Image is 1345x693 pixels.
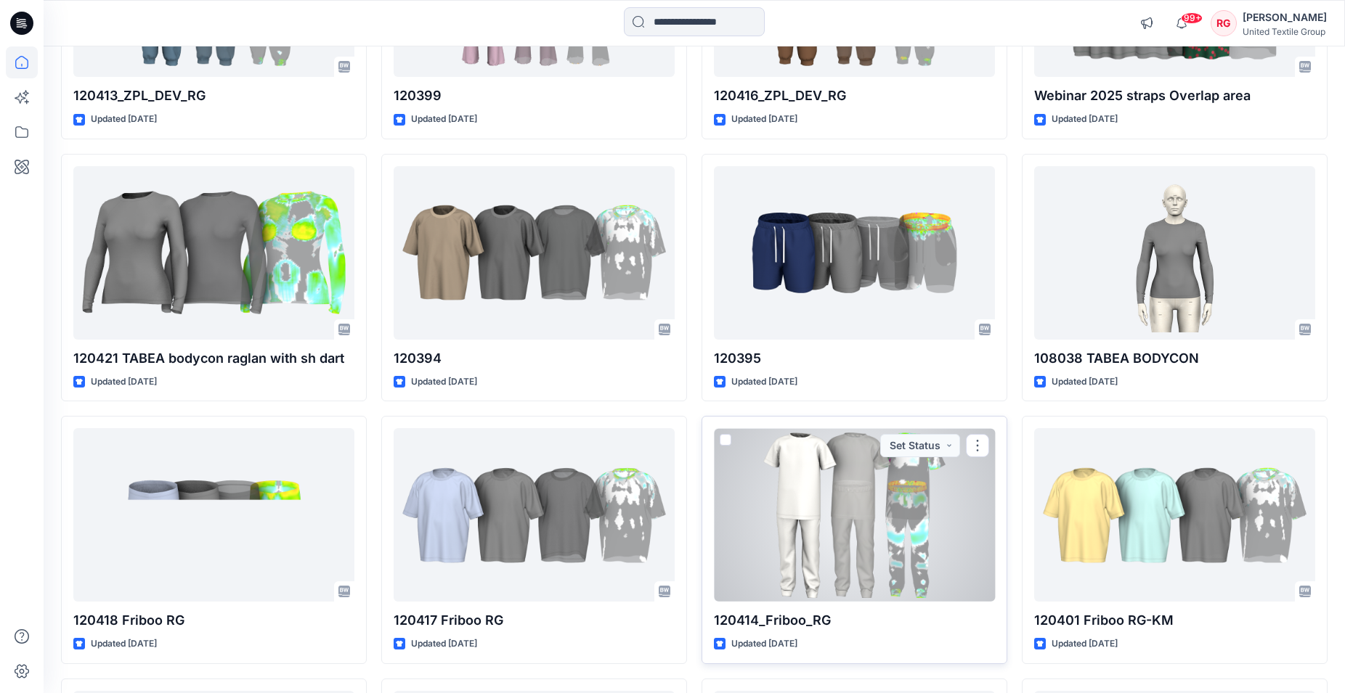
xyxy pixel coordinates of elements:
[73,610,354,631] p: 120418 Friboo RG
[1034,86,1315,106] p: Webinar 2025 straps Overlap area
[1243,9,1327,26] div: [PERSON_NAME]
[714,610,995,631] p: 120414_Friboo_RG
[411,112,477,127] p: Updated [DATE]
[1181,12,1203,24] span: 99+
[394,86,675,106] p: 120399
[731,112,797,127] p: Updated [DATE]
[1034,610,1315,631] p: 120401 Friboo RG-KM
[1052,112,1118,127] p: Updated [DATE]
[91,374,157,390] p: Updated [DATE]
[394,166,675,340] a: 120394
[714,166,995,340] a: 120395
[73,166,354,340] a: 120421 TABEA bodycon raglan with sh dart
[394,428,675,602] a: 120417 Friboo RG
[1034,348,1315,369] p: 108038 TABEA BODYCON
[1052,636,1118,652] p: Updated [DATE]
[714,348,995,369] p: 120395
[73,86,354,106] p: 120413_ZPL_DEV_RG
[411,636,477,652] p: Updated [DATE]
[91,112,157,127] p: Updated [DATE]
[1211,10,1237,36] div: RG
[1243,26,1327,37] div: United Textile Group
[731,636,797,652] p: Updated [DATE]
[714,86,995,106] p: 120416_ZPL_DEV_RG
[394,610,675,631] p: 120417 Friboo RG
[731,374,797,390] p: Updated [DATE]
[1034,428,1315,602] a: 120401 Friboo RG-KM
[1034,166,1315,340] a: 108038 TABEA BODYCON
[73,348,354,369] p: 120421 TABEA bodycon raglan with sh dart
[394,348,675,369] p: 120394
[411,374,477,390] p: Updated [DATE]
[73,428,354,602] a: 120418 Friboo RG
[91,636,157,652] p: Updated [DATE]
[1052,374,1118,390] p: Updated [DATE]
[714,428,995,602] a: 120414_Friboo_RG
